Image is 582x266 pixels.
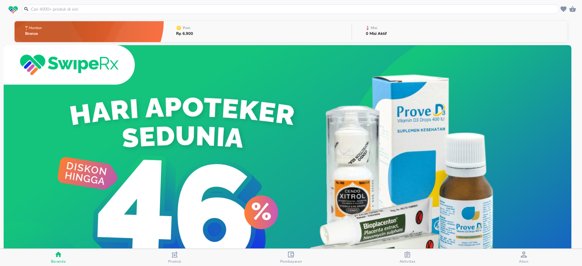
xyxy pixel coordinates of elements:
[366,32,387,36] p: 0 Misi Aktif
[280,259,302,264] span: Pembayaran
[352,20,567,44] button: Misi0 Misi Aktif
[233,249,349,266] button: Pembayaran
[51,259,66,264] span: Beranda
[15,20,164,44] button: MemberBronze
[371,26,377,30] p: Misi
[164,20,352,44] button: PoinRp 6.900
[176,32,193,36] p: Rp 6.900
[8,6,18,14] img: logo_swiperx_s.bd005f3b.svg
[349,249,466,266] button: Aktivitas
[519,259,529,264] span: Akun
[30,6,557,12] input: Cari 4000+ produk di sini
[168,259,181,264] span: Produk
[466,249,582,266] button: Akun
[29,26,42,30] p: Member
[183,26,190,30] p: Poin
[400,259,416,264] span: Aktivitas
[116,249,233,266] button: Produk
[25,32,43,36] p: Bronze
